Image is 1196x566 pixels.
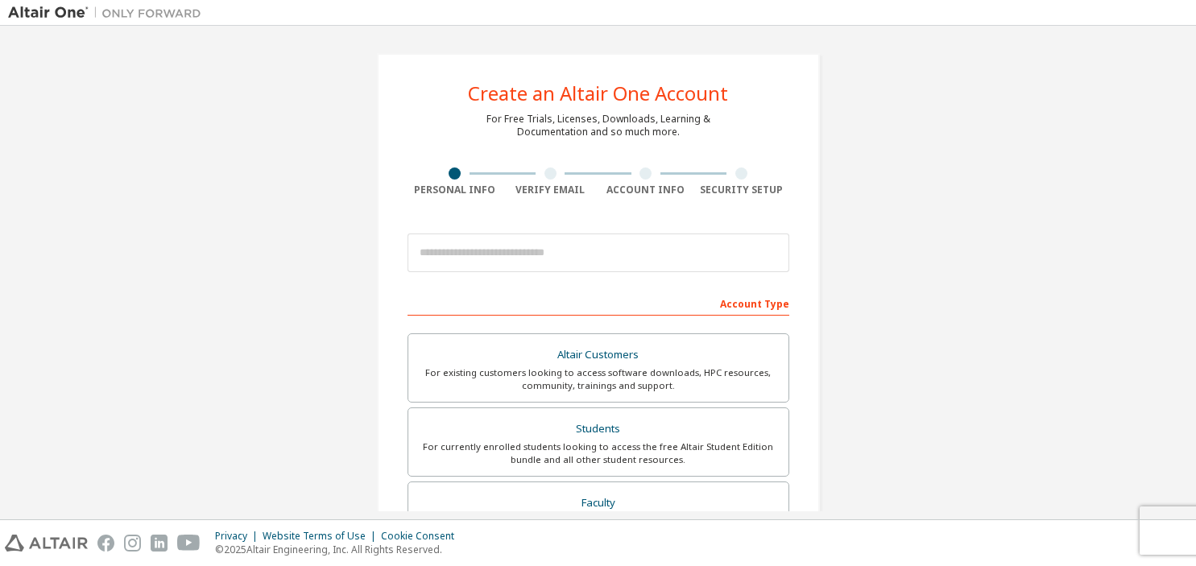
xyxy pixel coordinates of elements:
[418,366,779,392] div: For existing customers looking to access software downloads, HPC resources, community, trainings ...
[503,184,598,196] div: Verify Email
[468,84,728,103] div: Create an Altair One Account
[5,535,88,552] img: altair_logo.svg
[418,440,779,466] div: For currently enrolled students looking to access the free Altair Student Edition bundle and all ...
[215,530,263,543] div: Privacy
[418,344,779,366] div: Altair Customers
[418,418,779,440] div: Students
[8,5,209,21] img: Altair One
[418,492,779,514] div: Faculty
[177,535,201,552] img: youtube.svg
[151,535,168,552] img: linkedin.svg
[408,184,503,196] div: Personal Info
[598,184,694,196] div: Account Info
[381,530,464,543] div: Cookie Consent
[486,113,710,138] div: For Free Trials, Licenses, Downloads, Learning & Documentation and so much more.
[693,184,789,196] div: Security Setup
[97,535,114,552] img: facebook.svg
[263,530,381,543] div: Website Terms of Use
[408,290,789,316] div: Account Type
[215,543,464,556] p: © 2025 Altair Engineering, Inc. All Rights Reserved.
[124,535,141,552] img: instagram.svg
